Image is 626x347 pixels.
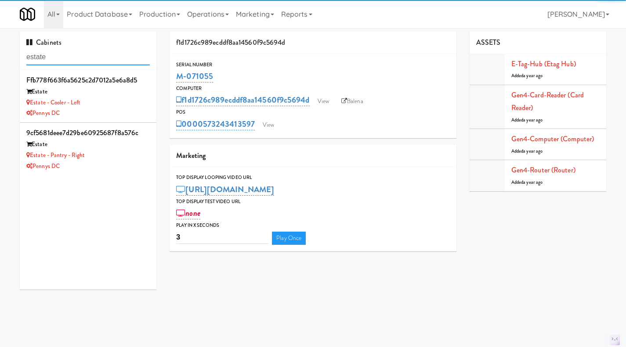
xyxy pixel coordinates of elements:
li: 9cf5681deee7d29be60925687f8a576cEstate Estate - Pantry - RightPennys DC [20,123,156,175]
span: Cabinets [26,37,62,47]
span: Added [511,72,543,79]
a: Pennys DC [26,109,60,117]
a: M-071055 [176,70,213,82]
a: Pennys DC [26,162,60,170]
a: Balena [337,95,368,108]
a: Play Once [272,232,306,245]
a: none [176,207,200,219]
div: Serial Number [176,61,450,69]
span: Added [511,179,543,186]
a: View [313,95,333,108]
a: 0000573243413597 [176,118,255,130]
div: Computer [176,84,450,93]
img: Micromart [20,7,35,22]
span: Added [511,117,543,123]
a: E-tag-hub (Etag Hub) [511,59,576,69]
input: Search cabinets [26,49,150,65]
div: ffb778f663f6a5625c2d7012a5e6a8d5 [26,74,150,87]
a: Gen4-card-reader (Card Reader) [511,90,584,113]
a: Gen4-router (Router) [511,165,575,175]
div: 9cf5681deee7d29be60925687f8a576c [26,126,150,140]
div: Estate [26,86,150,97]
div: Estate [26,139,150,150]
div: Play in X seconds [176,221,450,230]
span: Marketing [176,150,206,161]
div: Top Display Test Video Url [176,197,450,206]
span: a year ago [523,72,543,79]
li: ffb778f663f6a5625c2d7012a5e6a8d5Estate Estate - Cooler - LeftPennys DC [20,70,156,123]
div: f1d1726c989ecddf8aa14560f9c5694d [170,32,456,54]
a: f1d1726c989ecddf8aa14560f9c5694d [176,94,309,106]
span: Added [511,148,543,154]
a: Gen4-computer (Computer) [511,134,594,144]
a: Estate - Pantry - Right [26,151,85,159]
div: Top Display Looping Video Url [176,173,450,182]
span: a year ago [523,179,543,186]
span: a year ago [523,117,543,123]
a: [URL][DOMAIN_NAME] [176,183,274,196]
div: POS [176,108,450,117]
a: Estate - Cooler - Left [26,98,80,107]
span: ASSETS [476,37,501,47]
a: View [258,118,279,132]
span: a year ago [523,148,543,154]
